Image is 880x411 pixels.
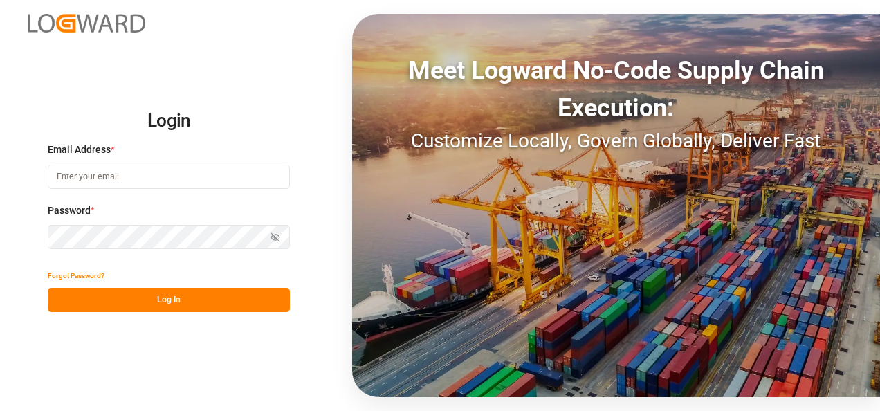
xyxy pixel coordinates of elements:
img: Logward_new_orange.png [28,14,145,33]
span: Email Address [48,143,111,157]
input: Enter your email [48,165,290,189]
button: Log In [48,288,290,312]
span: Password [48,203,91,218]
div: Meet Logward No-Code Supply Chain Execution: [352,52,880,127]
div: Customize Locally, Govern Globally, Deliver Fast [352,127,880,156]
h2: Login [48,99,290,143]
button: Forgot Password? [48,264,104,288]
